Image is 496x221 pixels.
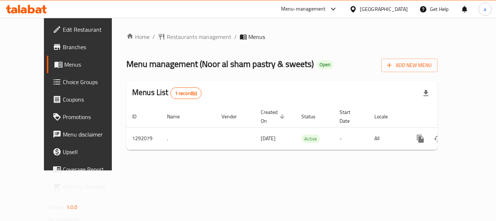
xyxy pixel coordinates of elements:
[301,112,325,121] span: Status
[64,60,121,69] span: Menus
[63,165,121,174] span: Coverage Report
[63,25,121,34] span: Edit Restaurant
[317,60,333,69] div: Open
[234,32,237,41] li: /
[374,112,397,121] span: Locale
[47,56,127,73] a: Menus
[406,106,487,128] th: Actions
[47,21,127,38] a: Edit Restaurant
[47,38,127,56] a: Branches
[47,126,127,143] a: Menu disclaimer
[417,84,435,102] div: Export file
[171,90,202,97] span: 1 record(s)
[47,178,127,196] a: Grocery Checklist
[429,130,447,147] button: Change Status
[63,43,121,51] span: Branches
[158,32,231,41] a: Restaurants management
[301,135,320,143] span: Active
[126,106,487,150] table: enhanced table
[63,130,121,139] span: Menu disclaimer
[153,32,155,41] li: /
[261,134,276,143] span: [DATE]
[63,95,121,104] span: Coupons
[47,108,127,126] a: Promotions
[126,56,314,72] span: Menu management ( Noor al sham pastry & sweets )
[126,127,161,150] td: 1292079
[281,5,326,13] div: Menu-management
[47,91,127,108] a: Coupons
[387,61,432,70] span: Add New Menu
[167,112,189,121] span: Name
[132,87,202,99] h2: Menus List
[48,202,65,212] span: Version:
[63,182,121,191] span: Grocery Checklist
[63,147,121,156] span: Upsell
[412,130,429,147] button: more
[484,5,486,13] span: a
[63,113,121,121] span: Promotions
[261,108,287,125] span: Created On
[126,32,150,41] a: Home
[161,127,216,150] td: .
[317,62,333,68] span: Open
[47,143,127,161] a: Upsell
[167,32,231,41] span: Restaurants management
[340,108,360,125] span: Start Date
[221,112,246,121] span: Vendor
[334,127,369,150] td: -
[381,59,438,72] button: Add New Menu
[47,73,127,91] a: Choice Groups
[369,127,406,150] td: All
[47,161,127,178] a: Coverage Report
[126,32,438,41] nav: breadcrumb
[63,78,121,86] span: Choice Groups
[132,112,146,121] span: ID
[360,5,408,13] div: [GEOGRAPHIC_DATA]
[248,32,265,41] span: Menus
[66,202,78,212] span: 1.0.0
